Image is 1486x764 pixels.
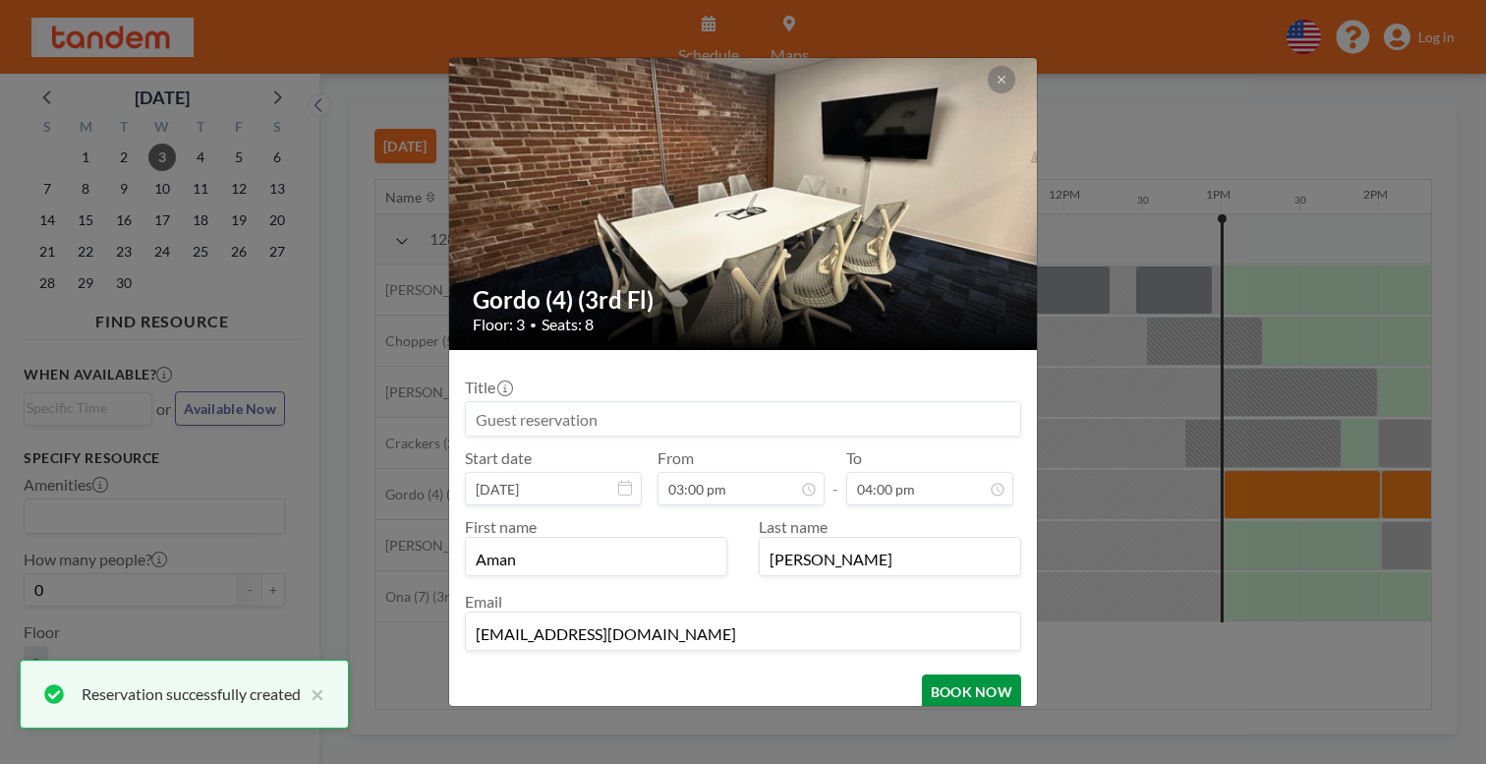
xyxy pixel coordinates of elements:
[465,448,532,468] label: Start date
[657,448,694,468] label: From
[82,682,301,706] div: Reservation successfully created
[466,542,726,575] input: First name
[832,455,838,499] span: -
[301,682,324,706] button: close
[465,517,537,536] label: First name
[542,315,594,334] span: Seats: 8
[466,402,1020,436] input: Guest reservation
[465,592,502,611] label: Email
[530,318,537,332] span: •
[759,517,828,536] label: Last name
[922,675,1021,709] button: BOOK NOW
[473,285,1015,315] h2: Gordo (4) (3rd Fl)
[846,448,862,468] label: To
[473,315,525,334] span: Floor: 3
[760,542,1020,575] input: Last name
[466,617,1020,650] input: Email
[465,378,511,397] label: Title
